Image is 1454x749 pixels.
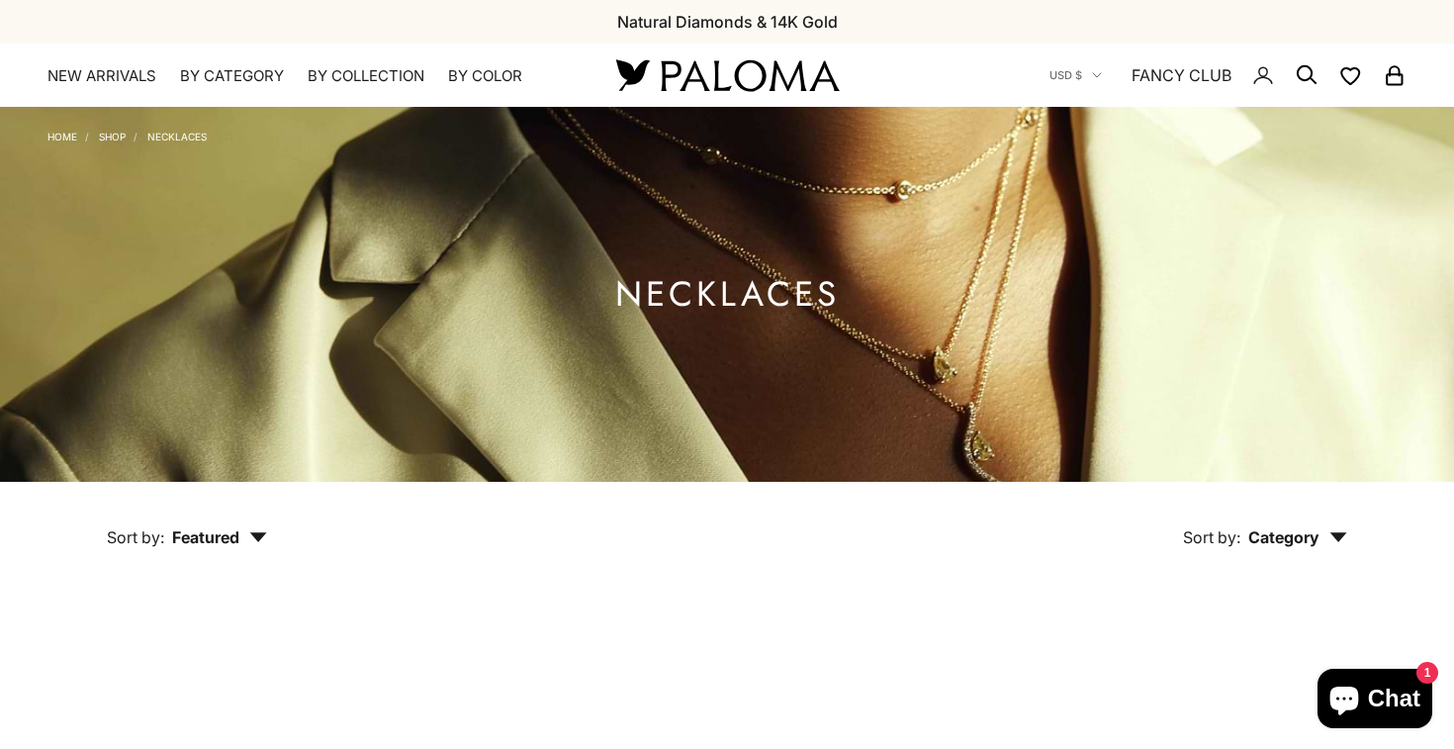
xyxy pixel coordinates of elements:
a: Necklaces [147,131,207,142]
summary: By Category [180,66,284,86]
a: Shop [99,131,126,142]
nav: Breadcrumb [47,127,207,142]
p: Natural Diamonds & 14K Gold [617,9,838,35]
summary: By Color [448,66,522,86]
span: Sort by: [107,527,164,547]
button: Sort by: Category [1137,482,1393,565]
span: Category [1248,527,1347,547]
span: Featured [172,527,267,547]
a: Home [47,131,77,142]
h1: Necklaces [615,282,840,307]
a: FANCY CLUB [1132,62,1231,88]
span: USD $ [1049,66,1082,84]
nav: Secondary navigation [1049,44,1407,107]
summary: By Collection [308,66,424,86]
inbox-online-store-chat: Shopify online store chat [1312,669,1438,733]
button: Sort by: Featured [61,482,313,565]
button: USD $ [1049,66,1102,84]
a: NEW ARRIVALS [47,66,156,86]
span: Sort by: [1183,527,1240,547]
nav: Primary navigation [47,66,569,86]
